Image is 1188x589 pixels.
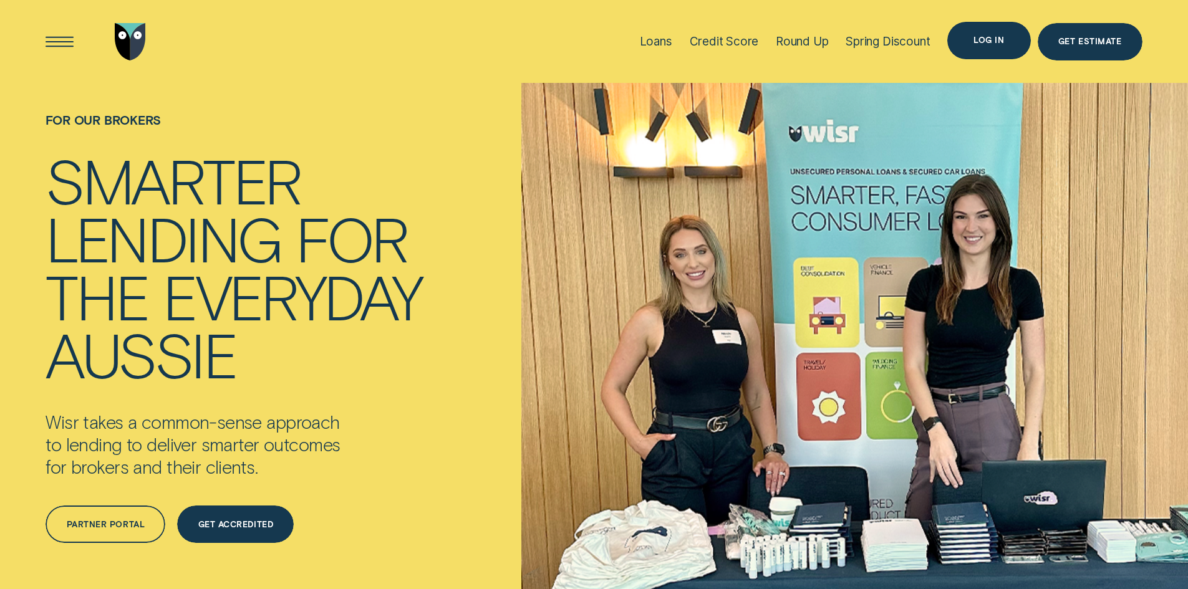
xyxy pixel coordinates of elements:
div: for [296,209,407,267]
a: Partner Portal [46,505,165,543]
div: everyday [163,267,421,325]
a: Get Accredited [177,505,294,543]
div: Smarter [46,151,301,209]
div: Spring Discount [846,34,930,49]
div: Aussie [46,325,236,383]
button: Open Menu [41,23,79,60]
h1: For Our Brokers [46,113,421,151]
div: Round Up [776,34,829,49]
div: Log in [973,37,1004,44]
img: Wisr [115,23,146,60]
button: Log in [947,22,1030,59]
div: Credit Score [690,34,759,49]
a: Get Estimate [1038,23,1142,60]
p: Wisr takes a common-sense approach to lending to deliver smarter outcomes for brokers and their c... [46,411,406,478]
div: the [46,267,148,325]
div: lending [46,209,281,267]
h4: Smarter lending for the everyday Aussie [46,151,421,383]
div: Loans [640,34,672,49]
